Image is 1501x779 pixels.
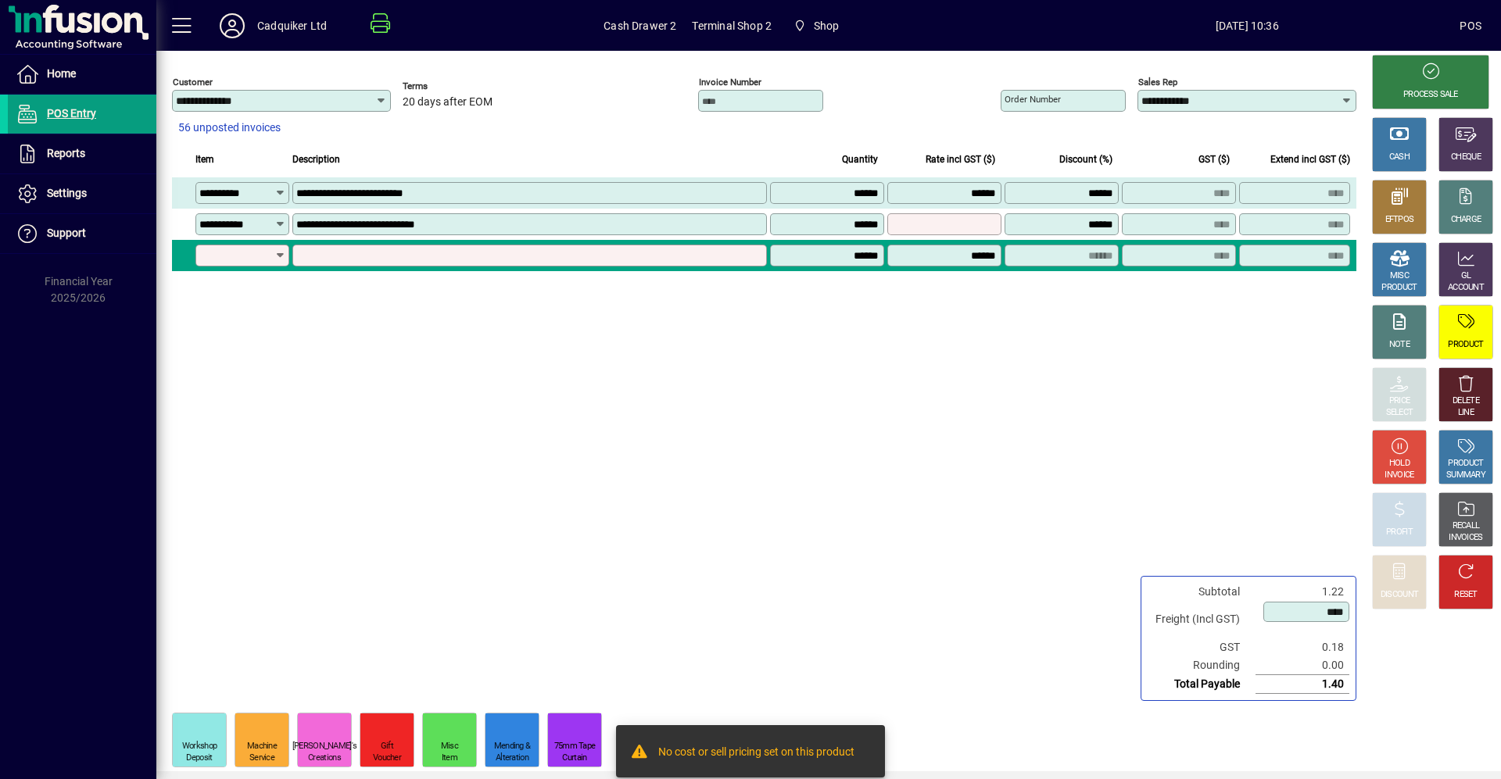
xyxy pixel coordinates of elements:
div: CASH [1389,152,1410,163]
div: RESET [1454,589,1478,601]
div: No cost or sell pricing set on this product [658,744,854,763]
span: POS Entry [47,107,96,120]
mat-label: Invoice number [699,77,761,88]
div: Mending & [494,741,531,752]
td: Subtotal [1148,583,1256,601]
span: 20 days after EOM [403,96,493,109]
div: PRODUCT [1448,339,1483,351]
div: Voucher [373,752,401,764]
td: 1.22 [1256,583,1349,601]
div: Item [442,752,457,764]
div: SUMMARY [1446,470,1485,481]
span: Rate incl GST ($) [926,151,995,168]
div: Gift [381,741,393,752]
div: CHEQUE [1451,152,1481,163]
div: SELECT [1386,407,1413,419]
span: GST ($) [1198,151,1230,168]
div: INVOICES [1449,532,1482,544]
span: Cash Drawer 2 [604,13,676,38]
td: Total Payable [1148,675,1256,694]
td: Freight (Incl GST) [1148,601,1256,638]
span: Quantity [842,151,878,168]
div: RECALL [1453,520,1480,532]
td: 0.18 [1256,638,1349,656]
span: Discount (%) [1059,151,1112,168]
div: PRICE [1389,395,1410,407]
div: INVOICE [1385,470,1413,481]
div: HOLD [1389,458,1410,470]
div: Alteration [496,752,528,764]
mat-label: Sales rep [1138,77,1177,88]
div: Curtain [562,752,586,764]
span: Reports [47,147,85,159]
span: Extend incl GST ($) [1270,151,1350,168]
div: GL [1461,270,1471,282]
div: 75mm Tape [554,741,596,752]
span: 56 unposted invoices [178,120,281,136]
div: Machine [247,741,277,752]
div: DELETE [1453,395,1479,407]
td: 0.00 [1256,656,1349,675]
a: Reports [8,134,156,173]
div: EFTPOS [1385,214,1414,226]
div: MISC [1390,270,1409,282]
span: Shop [787,12,845,40]
div: Creations [308,752,341,764]
div: NOTE [1389,339,1410,351]
div: PROCESS SALE [1403,89,1458,101]
span: Home [47,67,76,80]
div: Misc [441,741,458,752]
span: Description [292,151,340,168]
div: POS [1460,13,1481,38]
a: Support [8,214,156,253]
button: Profile [207,12,257,40]
span: Item [195,151,214,168]
div: Cadquiker Ltd [257,13,327,38]
span: Settings [47,187,87,199]
td: Rounding [1148,656,1256,675]
div: PROFIT [1386,527,1413,538]
div: LINE [1458,407,1474,419]
a: Settings [8,174,156,213]
div: [PERSON_NAME]'s [292,741,357,752]
span: Terms [403,81,496,91]
div: PRODUCT [1448,458,1483,470]
mat-label: Customer [173,77,213,88]
div: Service [249,752,274,764]
td: 1.40 [1256,675,1349,694]
div: PRODUCT [1381,282,1417,294]
div: CHARGE [1451,214,1481,226]
span: [DATE] 10:36 [1034,13,1460,38]
a: Home [8,55,156,94]
div: DISCOUNT [1381,589,1418,601]
mat-label: Order number [1005,94,1061,105]
div: Deposit [186,752,212,764]
span: Shop [814,13,840,38]
span: Terminal Shop 2 [692,13,772,38]
span: Support [47,227,86,239]
div: Workshop [182,741,217,752]
button: 56 unposted invoices [172,114,287,142]
td: GST [1148,638,1256,656]
div: ACCOUNT [1448,282,1484,294]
